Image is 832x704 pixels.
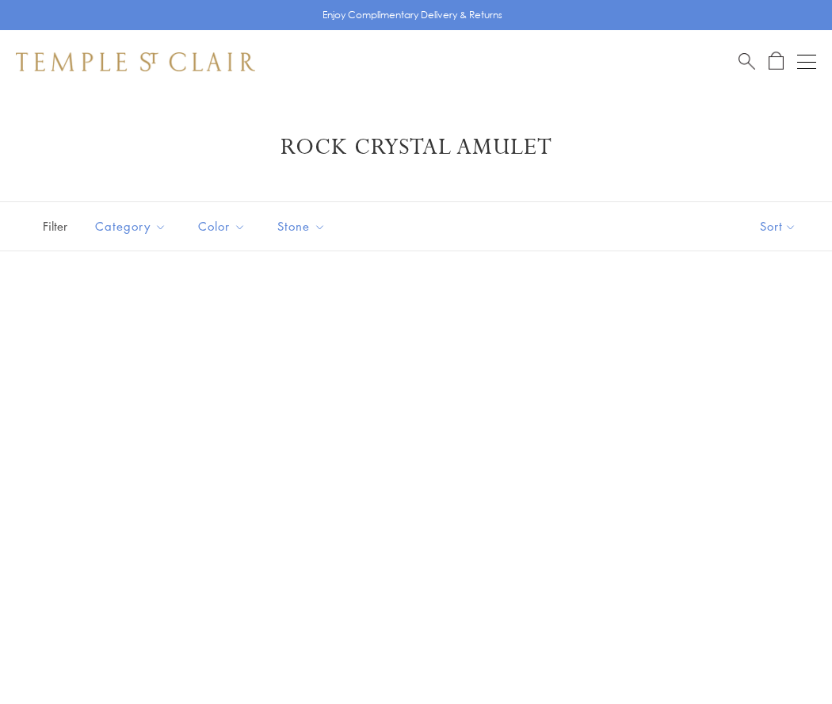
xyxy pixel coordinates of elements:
[797,52,816,71] button: Open navigation
[265,209,338,244] button: Stone
[16,52,255,71] img: Temple St. Clair
[87,216,178,236] span: Category
[190,216,258,236] span: Color
[769,52,784,71] a: Open Shopping Bag
[269,216,338,236] span: Stone
[40,133,792,162] h1: Rock Crystal Amulet
[724,202,832,251] button: Show sort by
[186,209,258,244] button: Color
[83,209,178,244] button: Category
[322,7,502,23] p: Enjoy Complimentary Delivery & Returns
[738,52,755,71] a: Search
